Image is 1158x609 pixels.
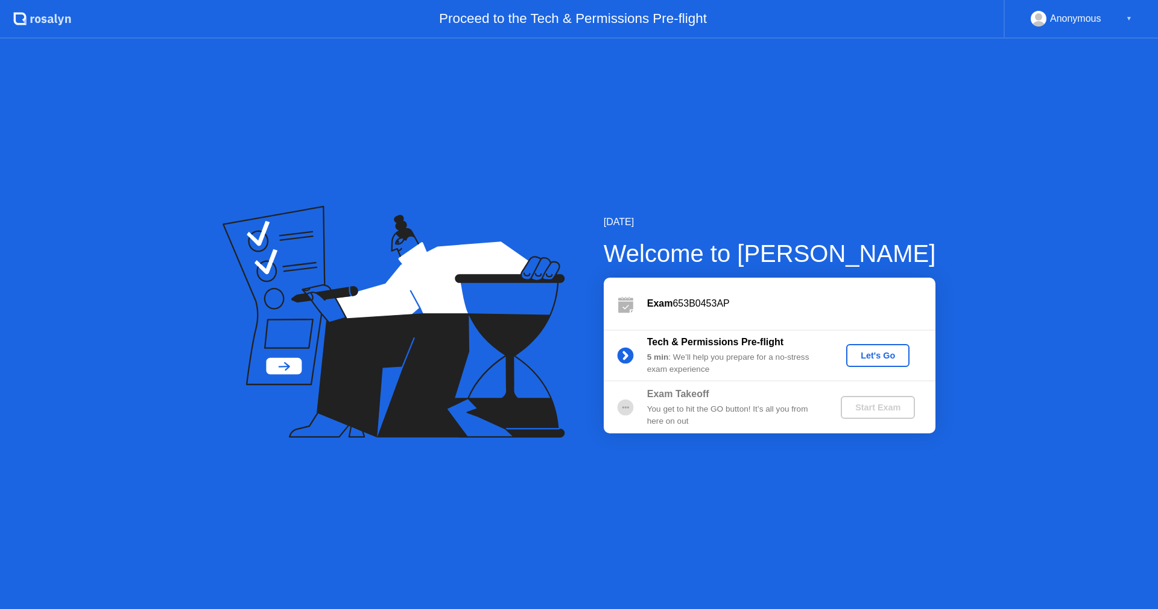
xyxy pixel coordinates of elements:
b: 5 min [647,352,669,362]
button: Start Exam [841,396,915,419]
div: You get to hit the GO button! It’s all you from here on out [647,403,821,428]
div: 653B0453AP [647,296,935,311]
b: Exam Takeoff [647,389,709,399]
div: [DATE] [604,215,936,229]
div: ▼ [1126,11,1132,27]
div: Anonymous [1050,11,1101,27]
div: : We’ll help you prepare for a no-stress exam experience [647,351,821,376]
div: Let's Go [851,351,905,360]
b: Tech & Permissions Pre-flight [647,337,783,347]
div: Start Exam [846,403,910,412]
button: Let's Go [846,344,910,367]
b: Exam [647,298,673,308]
div: Welcome to [PERSON_NAME] [604,235,936,272]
